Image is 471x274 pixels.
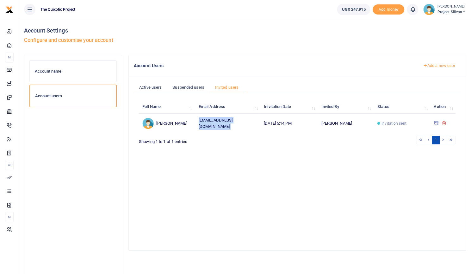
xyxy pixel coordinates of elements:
[6,7,13,12] a: logo-small logo-large logo-large
[5,52,14,63] li: M
[423,4,466,15] a: profile-user [PERSON_NAME] Project Silicon
[167,81,210,93] a: Suspended users
[195,100,260,114] th: Email Address: activate to sort column ascending
[423,4,435,15] img: profile-user
[437,9,466,15] span: Project Silicon
[35,93,111,98] h6: Account users
[35,69,111,74] h6: Account name
[195,114,260,133] td: [EMAIL_ADDRESS][DOMAIN_NAME]
[5,212,14,222] li: M
[374,100,430,114] th: Status: activate to sort column ascending
[434,121,439,126] a: Resend activation email
[260,114,318,133] td: [DATE] 5:14 PM
[24,27,466,34] h4: Account Settings
[318,100,374,114] th: Invited By: activate to sort column ascending
[139,100,195,114] th: Full Name: activate to sort column ascending
[334,4,373,15] li: Wallet ballance
[381,121,406,126] span: Invitation sent
[29,60,117,82] a: Account name
[373,4,404,15] li: Toup your wallet
[432,136,440,144] a: 1
[5,160,14,170] li: Ac
[139,135,268,145] div: Showing 1 to 1 of 1 entries
[418,60,461,71] a: Add a new user
[318,114,374,133] td: [PERSON_NAME]
[29,85,117,107] a: Account users
[373,7,404,11] a: Add money
[210,81,244,93] a: Invited users
[342,6,365,13] span: UGX 247,915
[139,114,195,133] td: [PERSON_NAME]
[24,37,466,44] h5: Configure and customise your account
[6,6,13,14] img: logo-small
[437,4,466,9] small: [PERSON_NAME]
[260,100,318,114] th: Inivitation Date: activate to sort column ascending
[430,100,456,114] th: Action: activate to sort column ascending
[38,7,78,12] span: The Quixotic Project
[373,4,404,15] span: Add money
[134,62,412,69] h4: Account Users
[337,4,370,15] a: UGX 247,915
[134,81,167,93] a: Active users
[441,121,446,126] a: Delete invitation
